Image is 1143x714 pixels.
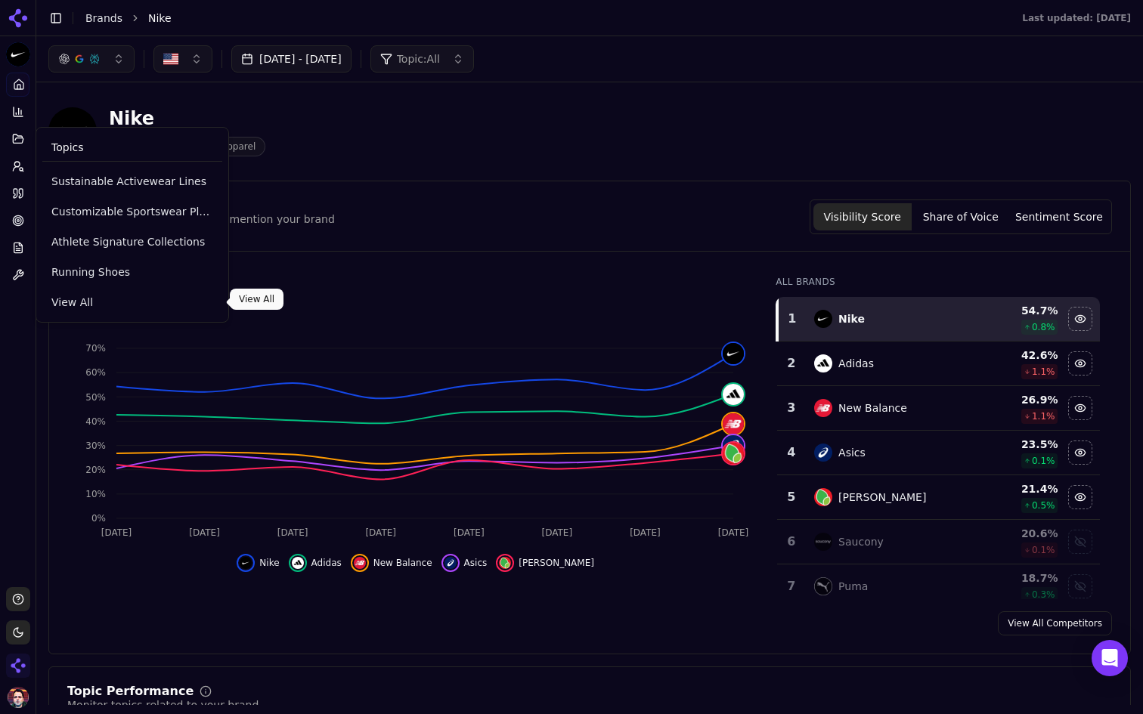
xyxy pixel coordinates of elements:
[777,564,1100,609] tr: 7pumaPuma18.7%0.3%Show puma data
[975,570,1058,586] div: 18.7 %
[259,557,279,569] span: Nike
[85,367,106,378] tspan: 60%
[1032,499,1055,512] span: 0.5 %
[1032,410,1055,422] span: 1.1 %
[51,204,213,219] span: Customizable Sportswear Platforms
[1032,321,1055,333] span: 0.8 %
[51,140,84,155] span: Topics
[975,481,1058,496] div: 21.4 %
[67,685,194,697] div: Topic Performance
[8,687,29,708] button: Open user button
[630,527,661,538] tspan: [DATE]
[239,293,274,305] p: View All
[975,348,1058,363] div: 42.6 %
[975,437,1058,452] div: 23.5 %
[51,174,213,189] span: Sustainable Activewear Lines
[1010,203,1108,230] button: Sentiment Score
[240,557,252,569] img: nike
[783,444,799,462] div: 4
[42,198,222,225] a: Customizable Sportswear Platforms
[723,435,744,456] img: asics
[277,527,308,538] tspan: [DATE]
[723,384,744,405] img: adidas
[1068,440,1092,465] button: Hide asics data
[783,533,799,551] div: 6
[975,303,1058,318] div: 54.7 %
[1068,396,1092,420] button: Hide new balance data
[718,527,749,538] tspan: [DATE]
[85,276,745,303] div: 54.7%
[777,342,1100,386] tr: 2adidasAdidas42.6%1.1%Hide adidas data
[1032,455,1055,467] span: 0.1 %
[496,554,594,572] button: Hide brooks data
[373,557,432,569] span: New Balance
[1068,574,1092,598] button: Show puma data
[783,488,799,506] div: 5
[6,654,30,678] button: Open organization switcher
[441,554,488,572] button: Hide asics data
[814,577,832,595] img: puma
[499,557,511,569] img: brooks
[519,557,594,569] span: [PERSON_NAME]
[783,354,799,372] div: 2
[454,527,485,538] tspan: [DATE]
[354,557,366,569] img: new balance
[777,475,1100,520] tr: 5brooks[PERSON_NAME]21.4%0.5%Hide brooks data
[85,11,992,26] nav: breadcrumb
[42,289,222,316] a: View All
[237,554,279,572] button: Hide nike data
[975,526,1058,541] div: 20.6 %
[838,445,866,460] div: Asics
[783,399,799,417] div: 3
[777,297,1100,342] tr: 1nikeNike54.7%0.8%Hide nike data
[51,234,213,249] span: Athlete Signature Collections
[42,228,222,255] a: Athlete Signature Collections
[6,42,30,66] button: Current brand: Nike
[838,356,874,371] div: Adidas
[838,534,884,549] div: Saucony
[777,386,1100,431] tr: 3new balanceNew Balance26.9%1.1%Hide new balance data
[1068,485,1092,509] button: Hide brooks data
[189,527,220,538] tspan: [DATE]
[1032,589,1055,601] span: 0.3 %
[723,413,744,434] img: new balance
[85,392,106,403] tspan: 50%
[1068,530,1092,554] button: Show saucony data
[464,557,488,569] span: Asics
[1032,544,1055,556] span: 0.1 %
[975,392,1058,407] div: 26.9 %
[397,51,440,66] span: Topic: All
[542,527,573,538] tspan: [DATE]
[777,431,1100,475] tr: 4asicsAsics23.5%0.1%Hide asics data
[91,513,106,524] tspan: 0%
[42,258,222,286] a: Running Shoes
[289,554,342,572] button: Hide adidas data
[814,533,832,551] img: saucony
[67,697,259,712] div: Monitor topics related to your brand
[1092,640,1128,676] div: Open Intercom Messenger
[51,295,213,310] span: View All
[838,400,907,416] div: New Balance
[148,11,172,26] span: Nike
[85,489,106,499] tspan: 10%
[723,343,744,364] img: nike
[814,444,832,462] img: asics
[998,611,1112,635] a: View All Competitors
[85,12,122,24] a: Brands
[723,443,744,464] img: brooks
[783,577,799,595] div: 7
[6,42,30,66] img: Nike
[1068,307,1092,331] button: Hide nike data
[311,557,342,569] span: Adidas
[785,310,799,328] div: 1
[912,203,1010,230] button: Share of Voice
[814,399,832,417] img: new balance
[777,520,1100,564] tr: 6sauconySaucony20.6%0.1%Show saucony data
[48,107,97,156] img: Nike
[85,465,106,475] tspan: 20%
[85,416,106,427] tspan: 40%
[814,354,832,372] img: adidas
[85,343,106,354] tspan: 70%
[365,527,396,538] tspan: [DATE]
[101,527,132,538] tspan: [DATE]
